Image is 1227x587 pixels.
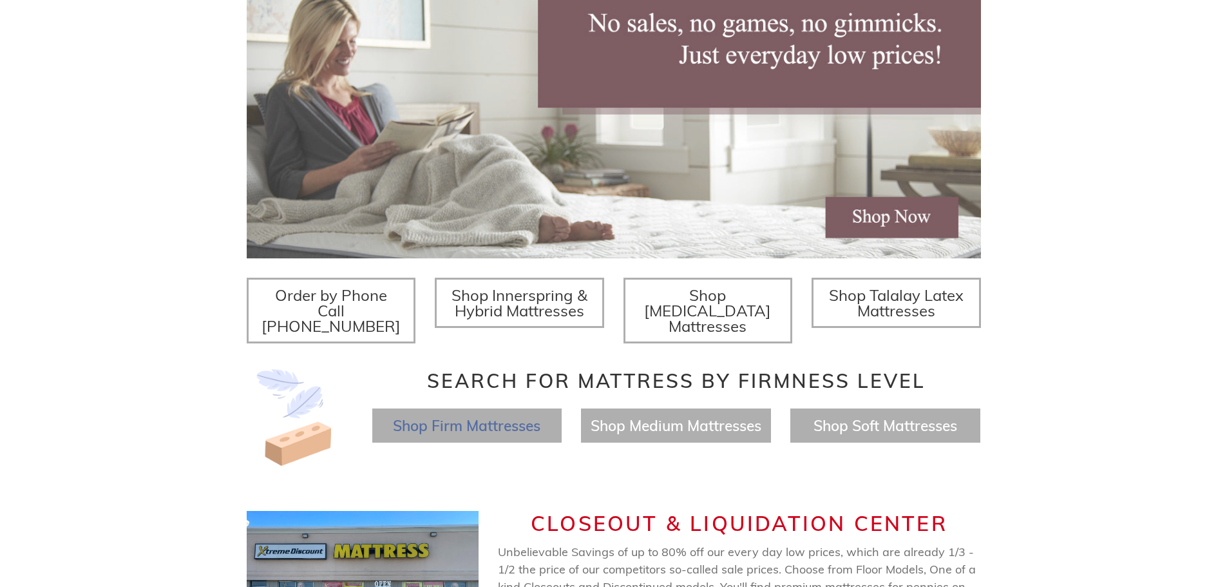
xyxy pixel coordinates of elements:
[247,278,416,343] a: Order by Phone Call [PHONE_NUMBER]
[812,278,981,328] a: Shop Talalay Latex Mattresses
[644,285,771,336] span: Shop [MEDICAL_DATA] Mattresses
[452,285,587,320] span: Shop Innerspring & Hybrid Mattresses
[435,278,604,328] a: Shop Innerspring & Hybrid Mattresses
[829,285,964,320] span: Shop Talalay Latex Mattresses
[247,369,343,466] img: Image-of-brick- and-feather-representing-firm-and-soft-feel
[393,416,540,435] a: Shop Firm Mattresses
[623,278,793,343] a: Shop [MEDICAL_DATA] Mattresses
[813,416,957,435] a: Shop Soft Mattresses
[591,416,761,435] a: Shop Medium Mattresses
[427,369,926,393] span: Search for Mattress by Firmness Level
[262,285,401,336] span: Order by Phone Call [PHONE_NUMBER]
[531,510,947,536] span: CLOSEOUT & LIQUIDATION CENTER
